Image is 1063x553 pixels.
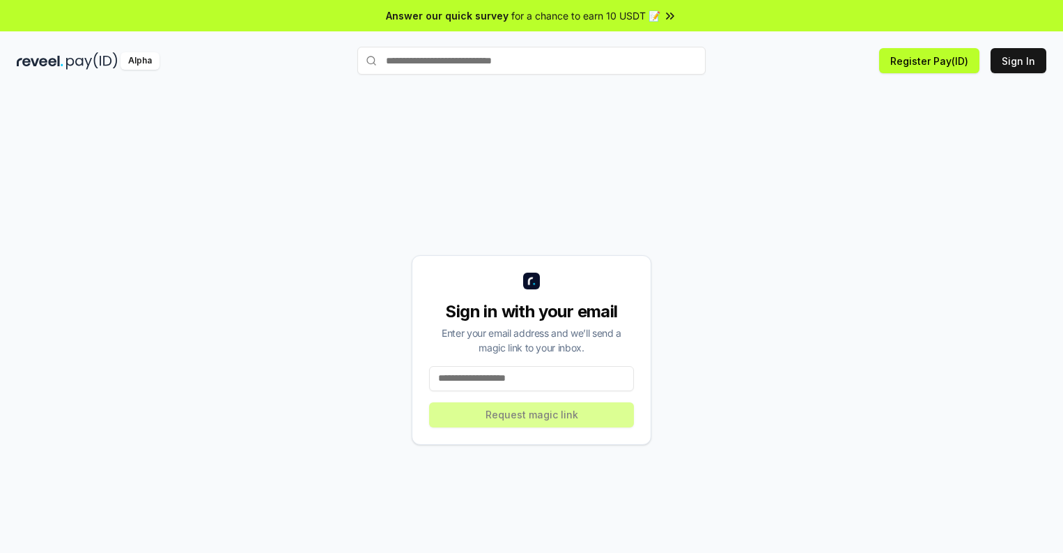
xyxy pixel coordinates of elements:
button: Sign In [991,48,1046,73]
span: Answer our quick survey [386,8,509,23]
span: for a chance to earn 10 USDT 📝 [511,8,660,23]
div: Alpha [121,52,160,70]
div: Sign in with your email [429,301,634,323]
img: reveel_dark [17,52,63,70]
button: Register Pay(ID) [879,48,979,73]
img: logo_small [523,273,540,289]
img: pay_id [66,52,118,70]
div: Enter your email address and we’ll send a magic link to your inbox. [429,326,634,355]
